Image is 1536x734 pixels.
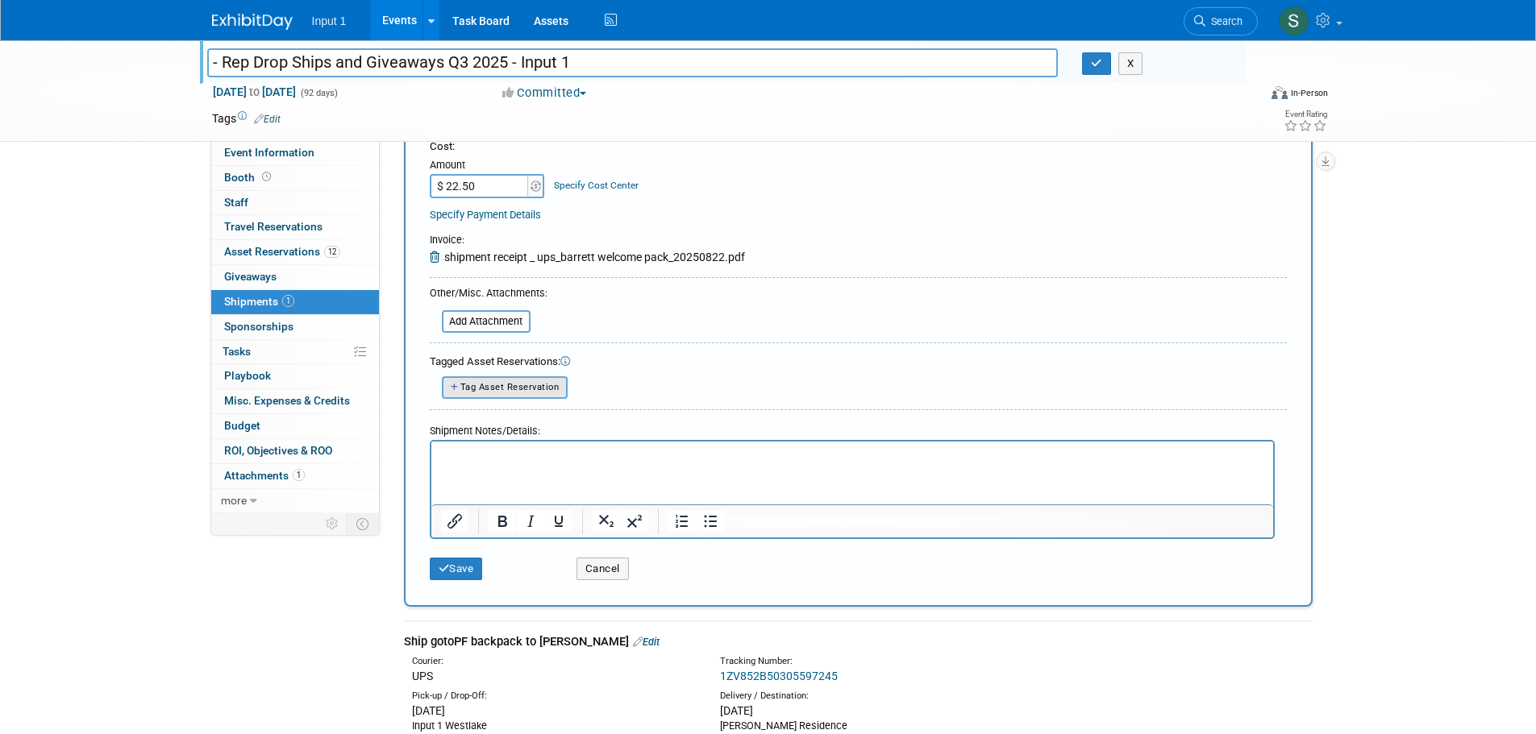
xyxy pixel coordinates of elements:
span: shipment receipt _ ups_barrett welcome pack_20250822.pdf [444,251,745,263]
div: Amount [430,158,547,174]
a: Edit [633,636,660,648]
div: Shipment Notes/Details: [430,417,1275,440]
img: ExhibitDay [212,14,293,30]
span: Giveaways [224,270,277,283]
div: [PERSON_NAME] Residence [720,719,1004,733]
a: Staff [211,191,379,215]
div: Invoice: [430,233,745,249]
span: Attachments [224,469,305,482]
a: Booth [211,166,379,190]
div: Event Rating [1284,110,1327,118]
div: [DATE] [720,703,1004,719]
button: Save [430,558,483,580]
div: Courier: [412,655,696,668]
span: Staff [224,196,248,209]
span: Tag Asset Reservation [460,382,560,392]
img: Susan Stout [1279,6,1309,36]
a: Tasks [211,340,379,364]
span: Booth [224,171,274,184]
div: Event Format [1163,84,1329,108]
button: Bullet list [697,510,724,533]
div: [DATE] [412,703,696,719]
td: Tags [212,110,281,126]
a: Specify Payment Details [430,209,541,221]
span: Search [1205,15,1243,27]
div: Tagged Asset Reservations: [430,355,1287,370]
div: Cost: [430,139,1287,155]
span: 1 [282,295,294,307]
a: ROI, Objectives & ROO [211,439,379,463]
div: UPS [412,668,696,684]
td: Personalize Event Tab Strip [318,513,347,534]
img: Format-Inperson.png [1272,86,1288,99]
a: Asset Reservations12 [211,240,379,264]
button: X [1118,52,1143,75]
button: Insert/edit link [441,510,468,533]
span: ROI, Objectives & ROO [224,444,332,457]
div: Other/Misc. Attachments: [430,286,547,305]
div: Input 1 Westlake [412,719,696,733]
a: Search [1184,7,1258,35]
a: Sponsorships [211,315,379,339]
button: Numbered list [668,510,696,533]
span: to [247,85,262,98]
span: 1 [293,469,305,481]
a: Travel Reservations [211,215,379,239]
span: (92 days) [299,88,338,98]
button: Underline [545,510,572,533]
a: Giveaways [211,265,379,289]
div: Ship gotoPF backpack to [PERSON_NAME] [404,633,1313,650]
span: Booth not reserved yet [259,171,274,183]
a: Budget [211,414,379,438]
span: Shipments [224,295,294,308]
span: Event Information [224,146,314,159]
iframe: Rich Text Area [431,442,1273,504]
div: Delivery / Destination: [720,690,1004,703]
span: Sponsorships [224,320,293,333]
button: Tag Asset Reservation [442,376,568,398]
a: more [211,489,379,513]
span: more [221,494,247,507]
a: Remove Attachment [430,251,444,263]
td: Toggle Event Tabs [346,513,379,534]
a: 1ZV852B50305597245 [720,670,838,682]
a: Shipments1 [211,290,379,314]
span: Asset Reservations [224,245,340,258]
a: Playbook [211,364,379,388]
a: Edit [254,114,281,125]
button: Cancel [577,558,629,580]
span: Travel Reservations [224,220,323,233]
a: Event Information [211,141,379,165]
span: Playbook [224,369,271,382]
div: Pick-up / Drop-Off: [412,690,696,703]
a: Attachments1 [211,464,379,488]
span: Input 1 [312,15,347,27]
button: Subscript [593,510,620,533]
div: In-Person [1290,87,1328,99]
a: Specify Cost Center [554,180,639,191]
span: Misc. Expenses & Credits [224,394,350,407]
button: Bold [489,510,516,533]
a: Misc. Expenses & Credits [211,389,379,413]
span: Budget [224,419,260,432]
span: [DATE] [DATE] [212,85,297,99]
button: Italic [517,510,544,533]
button: Superscript [621,510,648,533]
button: Committed [497,85,593,102]
span: Tasks [223,345,251,358]
span: 12 [324,246,340,258]
div: Tracking Number: [720,655,1081,668]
